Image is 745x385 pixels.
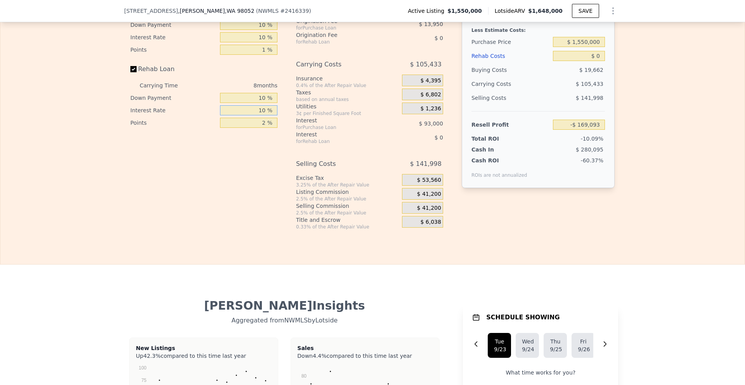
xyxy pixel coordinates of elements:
[140,79,190,92] div: Carrying Time
[471,77,520,91] div: Carrying Costs
[419,120,443,127] span: $ 93,000
[130,19,217,31] div: Down Payment
[296,157,383,171] div: Selling Costs
[410,57,441,71] span: $ 105,433
[258,8,279,14] span: NWMLS
[471,35,550,49] div: Purchase Price
[471,157,527,164] div: Cash ROI
[435,35,443,41] span: $ 0
[581,136,603,142] span: -10.09%
[572,4,599,18] button: SAVE
[578,338,589,345] div: Fri
[296,117,383,124] div: Interest
[419,21,443,27] span: $ 13,950
[296,138,383,145] div: for Rehab Loan
[225,8,255,14] span: , WA 98052
[296,25,383,31] div: for Purchase Loan
[301,373,307,379] text: 80
[488,333,511,358] button: Tue9/23
[550,338,561,345] div: Thu
[297,352,433,357] div: Down compared to this time last year
[130,44,217,56] div: Points
[576,81,603,87] span: $ 105,433
[296,103,399,110] div: Utilities
[417,191,441,198] span: $ 41,200
[579,67,603,73] span: $ 19,662
[296,39,383,45] div: for Rehab Loan
[139,365,147,371] text: 100
[296,82,399,89] div: 0.4% of the After Repair Value
[296,31,383,39] div: Origination Fee
[576,95,603,101] span: $ 141,998
[410,157,441,171] span: $ 141,998
[578,345,589,353] div: 9/26
[471,49,550,63] div: Rehab Costs
[420,105,441,112] span: $ 1,236
[296,89,399,96] div: Taxes
[313,353,327,359] span: 4.4%
[130,31,217,44] div: Interest Rate
[143,353,160,359] span: 42.3%
[296,57,383,71] div: Carrying Costs
[297,344,433,352] div: Sales
[296,196,399,202] div: 2.5% of the After Repair Value
[130,117,217,129] div: Points
[296,188,399,196] div: Listing Commission
[130,62,217,76] label: Rehab Loan
[435,134,443,141] span: $ 0
[471,164,527,178] div: ROIs are not annualized
[494,345,505,353] div: 9/23
[296,182,399,188] div: 3.25% of the After Repair Value
[605,3,621,19] button: Show Options
[296,210,399,216] div: 2.5% of the After Repair Value
[471,135,520,143] div: Total ROI
[420,77,441,84] span: $ 4,395
[296,124,383,131] div: for Purchase Loan
[136,352,272,357] div: Up compared to this time last year
[420,91,441,98] span: $ 6,802
[136,344,272,352] div: New Listings
[141,378,147,383] text: 75
[296,75,399,82] div: Insurance
[130,104,217,117] div: Interest Rate
[447,7,482,15] span: $1,550,000
[178,7,255,15] span: , [PERSON_NAME]
[296,131,383,138] div: Interest
[280,8,309,14] span: # 2416339
[417,205,441,212] span: $ 41,200
[522,338,533,345] div: Wed
[522,345,533,353] div: 9/24
[296,96,399,103] div: based on annual taxes
[193,79,277,92] div: 8 months
[471,21,605,35] div: Less Estimate Costs:
[544,333,567,358] button: Thu9/25
[495,7,528,15] span: Lotside ARV
[528,8,563,14] span: $1,648,000
[130,313,439,325] div: Aggregated from NWMLS by Lotside
[471,63,550,77] div: Buying Costs
[572,333,595,358] button: Fri9/26
[296,216,399,224] div: Title and Escrow
[130,92,217,104] div: Down Payment
[296,202,399,210] div: Selling Commission
[130,66,137,72] input: Rehab Loan
[576,146,603,153] span: $ 280,095
[408,7,447,15] span: Active Listing
[256,7,311,15] div: ( )
[420,219,441,226] span: $ 6,038
[516,333,539,358] button: Wed9/24
[296,174,399,182] div: Excise Tax
[417,177,441,184] span: $ 53,560
[581,157,603,164] span: -60.37%
[486,313,560,322] h1: SCHEDULE SHOWING
[124,7,178,15] span: [STREET_ADDRESS]
[296,224,399,230] div: 0.33% of the After Repair Value
[471,146,520,153] div: Cash In
[471,91,550,105] div: Selling Costs
[471,118,550,132] div: Resell Profit
[550,345,561,353] div: 9/25
[494,338,505,345] div: Tue
[130,299,439,313] div: [PERSON_NAME] Insights
[296,110,399,117] div: 3¢ per Finished Square Foot
[472,369,609,376] p: What time works for you?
